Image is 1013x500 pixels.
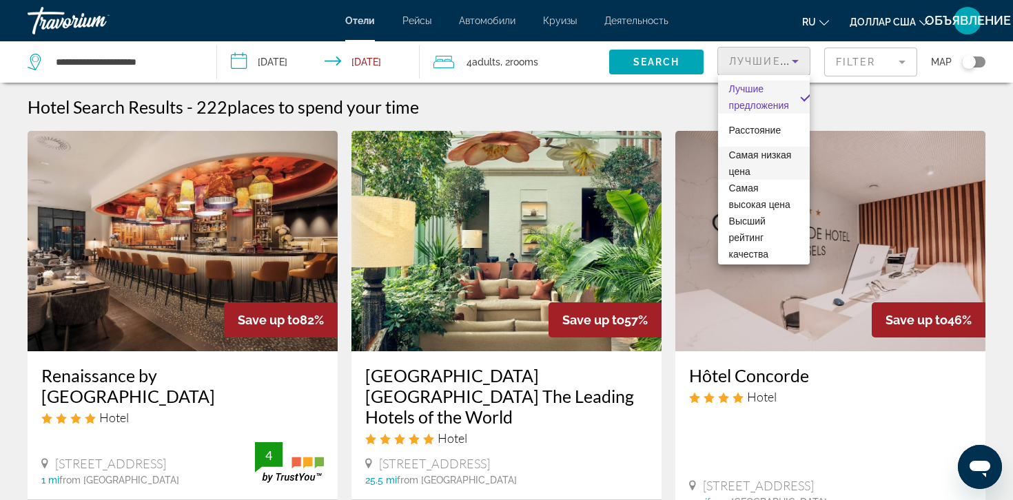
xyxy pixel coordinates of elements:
[729,83,789,111] font: Лучшие предложения
[729,216,768,260] font: Высший рейтинг качества
[958,445,1002,489] iframe: Кнопка запуска окна обмена сообщениями
[718,75,810,264] div: Сортировать по
[729,149,792,177] font: Самая низкая цена
[729,183,790,210] font: Самая высокая цена
[729,125,781,136] font: Расстояние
